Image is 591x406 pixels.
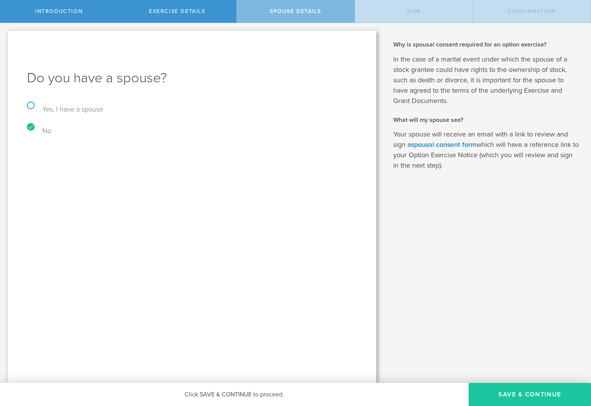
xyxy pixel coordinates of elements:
h1: Do you have a spouse? [27,69,357,87]
span: Introduction [35,8,83,15]
button: Save & Continue [469,383,591,406]
span: Spouse Details [270,8,321,15]
span: Sign [406,8,421,15]
h2: What will my spouse see? [393,116,579,124]
span: Exercise Details [149,8,205,15]
a: spousal consent form [411,140,476,149]
p: In the case of a marital event under which the spouse of a stock grantee could have rights to the... [393,54,579,106]
label: Yes, I have a spouse [27,105,103,113]
span: Confirmation [508,8,556,15]
h2: Why is spousal consent required for an option exercise? [393,40,579,49]
label: No [27,126,51,135]
p: Your spouse will receive an email with a link to review and sign a which will have a reference li... [393,129,579,171]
